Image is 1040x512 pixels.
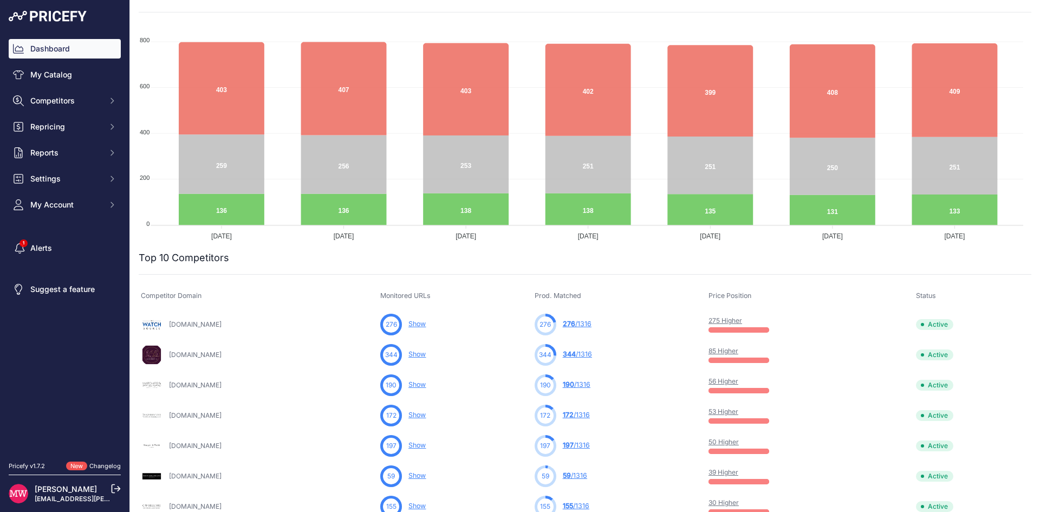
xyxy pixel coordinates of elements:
a: 53 Higher [708,407,738,416]
span: 197 [563,441,574,449]
span: 155 [563,502,573,510]
span: 276 [563,320,575,328]
span: Status [916,291,936,300]
span: Competitors [30,95,101,106]
a: Show [408,471,426,479]
span: Prod. Matched [535,291,581,300]
span: 197 [386,441,396,451]
a: Show [408,441,426,449]
a: [DOMAIN_NAME] [169,351,222,359]
div: Pricefy v1.7.2 [9,462,45,471]
span: Monitored URLs [380,291,431,300]
span: 59 [563,471,571,479]
a: My Catalog [9,65,121,85]
span: Competitor Domain [141,291,201,300]
a: Show [408,320,426,328]
button: Competitors [9,91,121,111]
button: Settings [9,169,121,189]
a: Show [408,380,426,388]
a: 50 Higher [708,438,739,446]
a: [DOMAIN_NAME] [169,381,222,389]
span: Active [916,410,953,421]
a: 39 Higher [708,468,738,476]
span: 344 [385,350,398,360]
a: 276/1316 [563,320,591,328]
a: [EMAIL_ADDRESS][PERSON_NAME][DOMAIN_NAME] [35,495,201,503]
a: 30 Higher [708,498,739,507]
span: Active [916,501,953,512]
span: 276 [539,320,551,329]
span: 59 [387,471,395,481]
img: Pricefy Logo [9,11,87,22]
span: New [66,462,87,471]
span: 190 [386,380,396,390]
span: 344 [563,350,576,358]
a: 190/1316 [563,380,590,388]
span: 190 [540,380,551,390]
h2: Top 10 Competitors [139,250,229,265]
span: Active [916,349,953,360]
span: 190 [563,380,574,388]
a: Dashboard [9,39,121,59]
tspan: 200 [140,174,149,181]
span: Price Position [708,291,751,300]
a: 56 Higher [708,377,738,385]
span: 59 [542,471,549,481]
a: 344/1316 [563,350,592,358]
span: Active [916,319,953,330]
a: 275 Higher [708,316,742,325]
span: 344 [539,350,551,360]
a: [PERSON_NAME] [35,484,97,494]
tspan: 0 [146,221,149,227]
tspan: [DATE] [211,232,232,240]
span: 172 [540,411,550,420]
span: Reports [30,147,101,158]
a: Alerts [9,238,121,258]
tspan: 600 [140,83,149,89]
span: 276 [386,320,397,329]
span: 197 [540,441,550,451]
a: [DOMAIN_NAME] [169,502,222,510]
tspan: [DATE] [334,232,354,240]
tspan: [DATE] [456,232,476,240]
span: 155 [540,502,550,511]
span: Active [916,440,953,451]
tspan: [DATE] [945,232,965,240]
button: Repricing [9,117,121,137]
button: Reports [9,143,121,163]
tspan: [DATE] [578,232,599,240]
a: Changelog [89,462,121,470]
a: 197/1316 [563,441,590,449]
span: My Account [30,199,101,210]
a: [DOMAIN_NAME] [169,442,222,450]
tspan: [DATE] [700,232,720,240]
nav: Sidebar [9,39,121,449]
a: Show [408,502,426,510]
a: Suggest a feature [9,280,121,299]
span: 172 [563,411,574,419]
a: [DOMAIN_NAME] [169,472,222,480]
span: 155 [386,502,396,511]
a: 155/1316 [563,502,589,510]
span: Active [916,471,953,482]
tspan: 400 [140,129,149,135]
tspan: [DATE] [822,232,843,240]
a: 59/1316 [563,471,587,479]
span: Repricing [30,121,101,132]
a: 172/1316 [563,411,590,419]
span: Active [916,380,953,391]
a: [DOMAIN_NAME] [169,320,222,328]
a: [DOMAIN_NAME] [169,411,222,419]
button: My Account [9,195,121,215]
span: 172 [386,411,396,420]
a: Show [408,350,426,358]
span: Settings [30,173,101,184]
tspan: 800 [140,37,149,43]
a: 85 Higher [708,347,738,355]
a: Show [408,411,426,419]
